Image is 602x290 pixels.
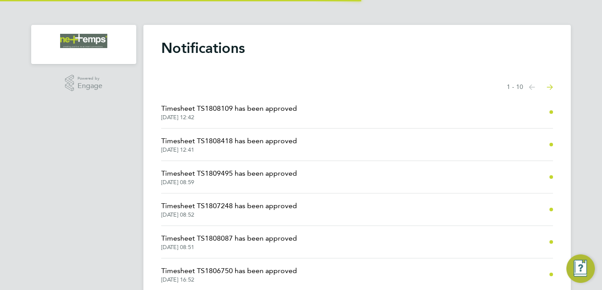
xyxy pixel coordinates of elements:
[161,168,297,179] span: Timesheet TS1809495 has been approved
[161,39,553,57] h1: Notifications
[161,266,297,283] a: Timesheet TS1806750 has been approved[DATE] 16:52
[161,136,297,146] span: Timesheet TS1808418 has been approved
[161,201,297,211] span: Timesheet TS1807248 has been approved
[507,78,553,96] nav: Select page of notifications list
[161,244,297,251] span: [DATE] 08:51
[161,201,297,218] a: Timesheet TS1807248 has been approved[DATE] 08:52
[31,25,136,64] nav: Main navigation
[161,103,297,114] span: Timesheet TS1808109 has been approved
[161,266,297,276] span: Timesheet TS1806750 has been approved
[161,211,297,218] span: [DATE] 08:52
[161,179,297,186] span: [DATE] 08:59
[42,34,126,48] a: Go to home page
[161,276,297,283] span: [DATE] 16:52
[161,146,297,153] span: [DATE] 12:41
[161,114,297,121] span: [DATE] 12:42
[161,233,297,251] a: Timesheet TS1808087 has been approved[DATE] 08:51
[161,233,297,244] span: Timesheet TS1808087 has been approved
[161,168,297,186] a: Timesheet TS1809495 has been approved[DATE] 08:59
[507,83,523,92] span: 1 - 10
[161,103,297,121] a: Timesheet TS1808109 has been approved[DATE] 12:42
[566,254,595,283] button: Engage Resource Center
[60,34,107,48] img: net-temps-logo-retina.png
[65,75,103,92] a: Powered byEngage
[161,136,297,153] a: Timesheet TS1808418 has been approved[DATE] 12:41
[77,75,102,82] span: Powered by
[77,82,102,90] span: Engage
